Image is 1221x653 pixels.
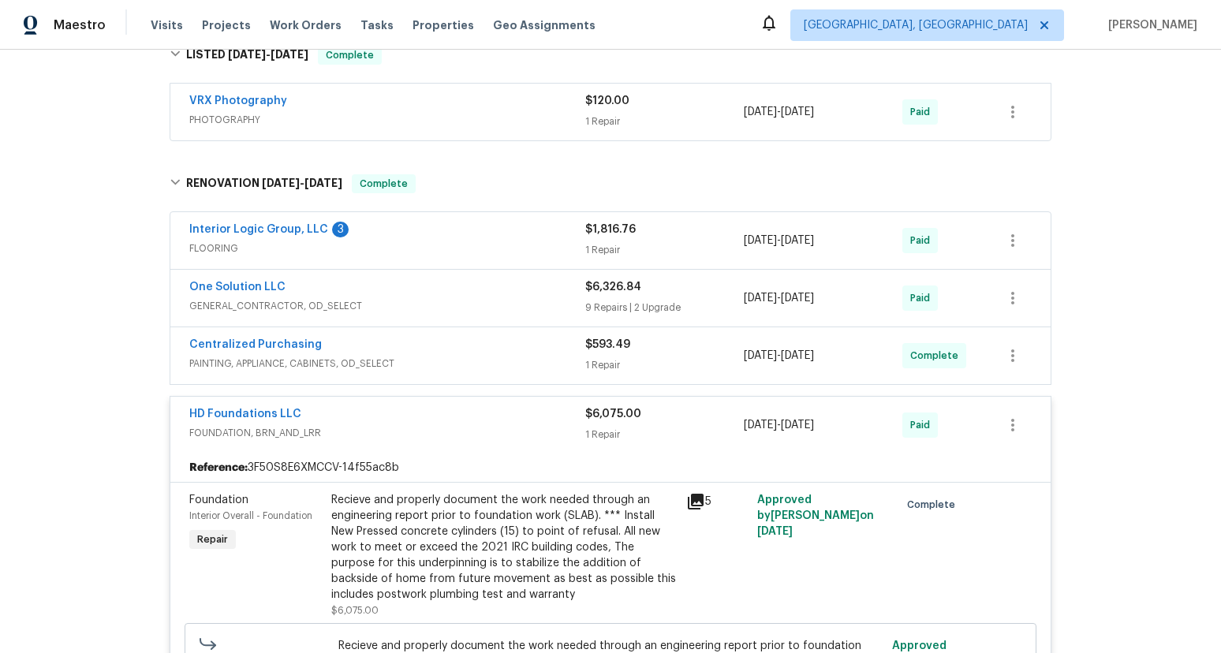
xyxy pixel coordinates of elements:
[744,106,777,118] span: [DATE]
[189,241,585,256] span: FLOORING
[744,235,777,246] span: [DATE]
[191,532,234,547] span: Repair
[585,427,744,442] div: 1 Repair
[271,49,308,60] span: [DATE]
[353,176,414,192] span: Complete
[189,112,585,128] span: PHOTOGRAPHY
[189,511,312,521] span: Interior Overall - Foundation
[585,409,641,420] span: $6,075.00
[189,494,248,506] span: Foundation
[781,350,814,361] span: [DATE]
[170,453,1051,482] div: 3F50S8E6XMCCV-14f55ac8b
[585,282,641,293] span: $6,326.84
[228,49,266,60] span: [DATE]
[781,106,814,118] span: [DATE]
[493,17,596,33] span: Geo Assignments
[54,17,106,33] span: Maestro
[331,606,379,615] span: $6,075.00
[907,497,961,513] span: Complete
[189,339,322,350] a: Centralized Purchasing
[189,282,286,293] a: One Solution LLC
[757,526,793,537] span: [DATE]
[781,293,814,304] span: [DATE]
[262,177,300,188] span: [DATE]
[165,30,1056,80] div: LISTED [DATE]-[DATE]Complete
[1102,17,1197,33] span: [PERSON_NAME]
[262,177,342,188] span: -
[744,290,814,306] span: -
[331,492,677,603] div: Recieve and properly document the work needed through an engineering report prior to foundation w...
[744,348,814,364] span: -
[585,114,744,129] div: 1 Repair
[413,17,474,33] span: Properties
[910,104,936,120] span: Paid
[585,95,629,106] span: $120.00
[186,174,342,193] h6: RENOVATION
[744,350,777,361] span: [DATE]
[585,224,636,235] span: $1,816.76
[744,417,814,433] span: -
[189,224,328,235] a: Interior Logic Group, LLC
[585,339,630,350] span: $593.49
[228,49,308,60] span: -
[165,159,1056,209] div: RENOVATION [DATE]-[DATE]Complete
[189,409,301,420] a: HD Foundations LLC
[744,293,777,304] span: [DATE]
[585,300,744,315] div: 9 Repairs | 2 Upgrade
[270,17,342,33] span: Work Orders
[744,104,814,120] span: -
[910,417,936,433] span: Paid
[686,492,748,511] div: 5
[585,242,744,258] div: 1 Repair
[585,357,744,373] div: 1 Repair
[186,46,308,65] h6: LISTED
[189,425,585,441] span: FOUNDATION, BRN_AND_LRR
[757,494,874,537] span: Approved by [PERSON_NAME] on
[781,420,814,431] span: [DATE]
[304,177,342,188] span: [DATE]
[910,348,965,364] span: Complete
[910,233,936,248] span: Paid
[189,95,287,106] a: VRX Photography
[744,233,814,248] span: -
[332,222,349,237] div: 3
[910,290,936,306] span: Paid
[319,47,380,63] span: Complete
[202,17,251,33] span: Projects
[189,460,248,476] b: Reference:
[189,356,585,371] span: PAINTING, APPLIANCE, CABINETS, OD_SELECT
[151,17,183,33] span: Visits
[744,420,777,431] span: [DATE]
[360,20,394,31] span: Tasks
[804,17,1028,33] span: [GEOGRAPHIC_DATA], [GEOGRAPHIC_DATA]
[781,235,814,246] span: [DATE]
[189,298,585,314] span: GENERAL_CONTRACTOR, OD_SELECT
